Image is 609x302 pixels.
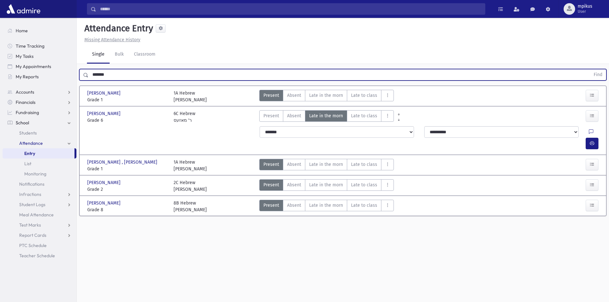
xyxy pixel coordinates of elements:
[87,159,159,166] span: [PERSON_NAME] , [PERSON_NAME]
[16,120,29,126] span: School
[19,130,37,136] span: Students
[263,92,279,99] span: Present
[16,110,39,115] span: Fundraising
[87,179,122,186] span: [PERSON_NAME]
[174,159,207,172] div: 1A Hebrew [PERSON_NAME]
[3,118,76,128] a: School
[259,110,394,124] div: AttTypes
[3,189,76,199] a: Infractions
[19,222,41,228] span: Test Marks
[16,64,51,69] span: My Appointments
[590,69,606,80] button: Find
[16,99,35,105] span: Financials
[174,200,207,213] div: 8B Hebrew [PERSON_NAME]
[19,253,55,259] span: Teacher Schedule
[3,210,76,220] a: Meal Attendance
[174,179,207,193] div: 2C Hebrew [PERSON_NAME]
[309,112,343,119] span: Late in the morn
[24,171,46,177] span: Monitoring
[3,97,76,107] a: Financials
[87,166,167,172] span: Grade 1
[309,161,343,168] span: Late in the morn
[16,43,44,49] span: Time Tracking
[3,61,76,72] a: My Appointments
[110,46,129,64] a: Bulk
[19,202,45,207] span: Student Logs
[87,97,167,103] span: Grade 1
[263,182,279,188] span: Present
[5,3,42,15] img: AdmirePro
[259,200,394,213] div: AttTypes
[259,159,394,172] div: AttTypes
[263,202,279,209] span: Present
[263,161,279,168] span: Present
[87,90,122,97] span: [PERSON_NAME]
[87,186,167,193] span: Grade 2
[3,251,76,261] a: Teacher Schedule
[84,37,140,43] u: Missing Attendance History
[259,179,394,193] div: AttTypes
[24,161,31,166] span: List
[87,110,122,117] span: [PERSON_NAME]
[174,110,195,124] div: 6C Hebrew ר' מאזעס
[351,182,377,188] span: Late to class
[3,199,76,210] a: Student Logs
[287,112,301,119] span: Absent
[16,89,34,95] span: Accounts
[87,200,122,206] span: [PERSON_NAME]
[578,9,592,14] span: User
[309,182,343,188] span: Late in the morn
[263,112,279,119] span: Present
[309,92,343,99] span: Late in the morn
[19,181,44,187] span: Notifications
[259,90,394,103] div: AttTypes
[82,23,153,34] h5: Attendance Entry
[287,92,301,99] span: Absent
[3,128,76,138] a: Students
[16,28,28,34] span: Home
[16,53,34,59] span: My Tasks
[174,90,207,103] div: 1A Hebrew [PERSON_NAME]
[3,240,76,251] a: PTC Schedule
[3,51,76,61] a: My Tasks
[16,74,39,80] span: My Reports
[3,41,76,51] a: Time Tracking
[3,72,76,82] a: My Reports
[287,161,301,168] span: Absent
[3,138,76,148] a: Attendance
[3,148,74,159] a: Entry
[287,202,301,209] span: Absent
[3,169,76,179] a: Monitoring
[19,243,47,248] span: PTC Schedule
[82,37,140,43] a: Missing Attendance History
[87,206,167,213] span: Grade 8
[129,46,160,64] a: Classroom
[19,232,46,238] span: Report Cards
[96,3,485,15] input: Search
[3,107,76,118] a: Fundraising
[351,92,377,99] span: Late to class
[309,202,343,209] span: Late in the morn
[19,212,54,218] span: Meal Attendance
[24,151,35,156] span: Entry
[19,140,43,146] span: Attendance
[19,191,41,197] span: Infractions
[287,182,301,188] span: Absent
[3,87,76,97] a: Accounts
[351,202,377,209] span: Late to class
[351,112,377,119] span: Late to class
[3,159,76,169] a: List
[351,161,377,168] span: Late to class
[578,4,592,9] span: mpikus
[87,117,167,124] span: Grade 6
[3,220,76,230] a: Test Marks
[3,179,76,189] a: Notifications
[3,230,76,240] a: Report Cards
[87,46,110,64] a: Single
[3,26,76,36] a: Home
